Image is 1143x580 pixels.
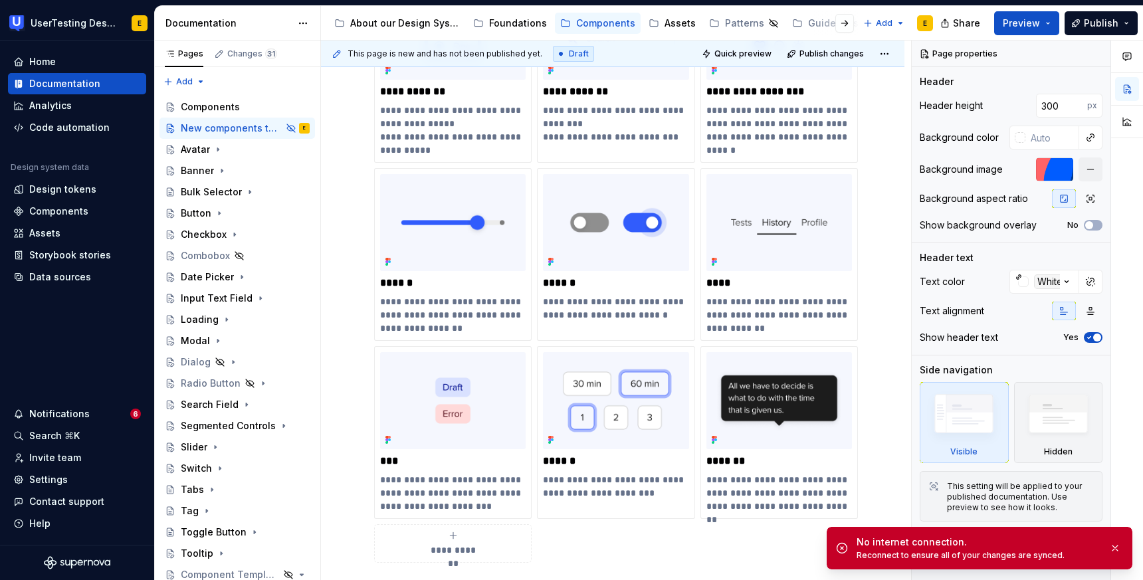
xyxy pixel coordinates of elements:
img: d0ad63cc-5354-4d40-b80e-8c35db9ed56d.png [380,174,526,271]
div: Modal [181,334,210,347]
div: Analytics [29,99,72,112]
div: Changes [227,48,277,59]
div: Loading [181,313,219,326]
div: UserTesting Design System [31,17,116,30]
button: Preview [994,11,1059,35]
div: Assets [665,17,696,30]
span: Draft [569,48,589,59]
div: Components [576,17,635,30]
img: 41adf70f-fc1c-4662-8e2d-d2ab9c673b1b.png [9,15,25,31]
svg: Supernova Logo [44,556,110,569]
a: Dialog [159,351,315,373]
span: Preview [1003,17,1040,30]
button: Publish [1065,11,1138,35]
div: Input Text Field [181,292,253,305]
div: Storybook stories [29,248,111,262]
p: px [1087,100,1097,111]
div: Tag [181,504,199,518]
div: Hidden [1014,382,1103,463]
div: Radio Button [181,377,241,390]
a: Modal [159,330,315,351]
button: Publish changes [783,45,870,63]
div: Reconnect to ensure all of your changes are synced. [857,550,1098,561]
div: Invite team [29,451,81,464]
div: Notifications [29,407,90,421]
span: Add [876,18,892,29]
div: Dialog [181,355,211,369]
a: About our Design System [329,13,465,34]
div: Switch [181,462,212,475]
a: Home [8,51,146,72]
div: Home [29,55,56,68]
a: Date Picker [159,266,315,288]
div: Bulk Selector [181,185,242,199]
div: New components to be added [181,122,282,135]
div: Combobox [181,249,230,262]
div: Design system data [11,162,89,173]
span: Share [953,17,980,30]
button: Notifications6 [8,403,146,425]
a: Documentation [8,73,146,94]
div: Search ⌘K [29,429,80,442]
div: Pages [165,48,203,59]
div: Assets [29,227,60,240]
div: Hidden [1044,446,1073,457]
span: 6 [130,409,141,419]
div: Show header text [920,331,998,344]
div: Toggle Button [181,526,247,539]
div: Side navigation [920,363,993,377]
div: Text alignment [920,304,984,318]
a: Data sources [8,266,146,288]
a: Combobox [159,245,315,266]
img: 30e44ba8-c05d-49c0-b899-e34004f67695.png [706,174,852,271]
a: Button [159,203,315,224]
button: UserTesting Design SystemE [3,9,152,37]
img: cae201a9-d6c6-492a-aa55-38a813a10cb0.png [380,352,526,449]
img: 80142e75-48aa-433c-8d01-b9786a505ce8.png [706,352,852,449]
input: Auto [1036,94,1087,118]
div: Header height [920,99,983,112]
img: adfa80d5-a837-410e-ae3d-87d35587aef0.png [543,174,688,271]
div: Tooltip [181,547,213,560]
div: Patterns [725,17,764,30]
div: No internet connection. [857,535,1098,549]
span: Publish changes [799,48,864,59]
div: Contact support [29,495,104,508]
a: Assets [8,223,146,244]
div: Search Field [181,398,239,411]
div: Foundations [489,17,547,30]
a: Checkbox [159,224,315,245]
a: Components [159,96,315,118]
a: Avatar [159,139,315,160]
div: Date Picker [181,270,234,284]
a: Tabs [159,479,315,500]
a: Design tokens [8,179,146,200]
a: Input Text Field [159,288,315,309]
span: Publish [1084,17,1118,30]
a: Components [8,201,146,222]
a: Components [555,13,641,34]
button: Search ⌘K [8,425,146,446]
a: Slider [159,436,315,458]
div: Visible [920,382,1009,463]
div: Background image [920,163,1003,176]
div: Components [181,100,240,114]
div: Tabs [181,483,204,496]
button: Help [8,513,146,534]
a: Radio Button [159,373,315,394]
img: f1c48a2e-056f-4840-b5ae-cd7b0ac761e7.png [543,352,688,449]
div: About our Design System [350,17,460,30]
button: Contact support [8,491,146,512]
a: Storybook stories [8,244,146,266]
a: Bulk Selector [159,181,315,203]
div: Header [920,75,954,88]
div: Checkbox [181,228,227,241]
div: Banner [181,164,214,177]
a: Code automation [8,117,146,138]
div: Components [29,205,88,218]
span: Quick preview [714,48,772,59]
div: Design tokens [29,183,96,196]
div: Background color [920,131,999,144]
a: Invite team [8,447,146,468]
